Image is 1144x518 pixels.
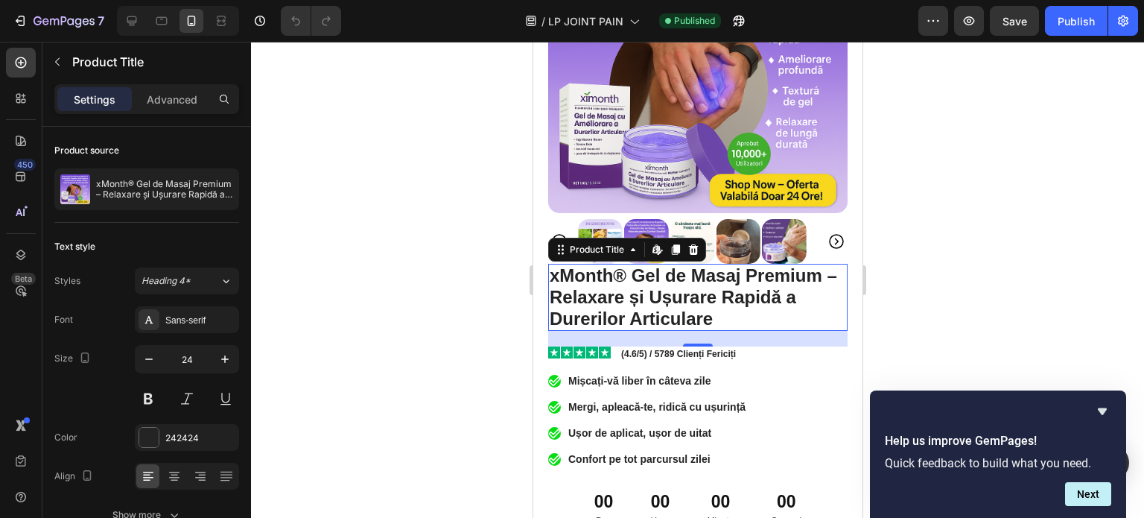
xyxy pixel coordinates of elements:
button: 7 [6,6,111,36]
div: Undo/Redo [281,6,341,36]
button: Hide survey [1093,402,1111,420]
button: Next question [1065,482,1111,506]
div: Help us improve GemPages! [885,402,1111,506]
button: Heading 4* [135,268,239,294]
p: 7 [98,12,104,30]
div: 00 [238,449,268,472]
div: 242424 [165,432,235,445]
div: Align [54,467,96,487]
button: Publish [1045,6,1108,36]
p: Hour [117,472,136,488]
p: xMonth® Gel de Masaj Premium – Relaxare și Ușurare Rapidă a Durerilor Articulare [96,179,233,200]
p: Quick feedback to build what you need. [885,456,1111,470]
span: / [541,13,545,29]
button: Save [990,6,1039,36]
div: Product source [54,144,119,157]
div: 00 [117,449,136,472]
div: Size [54,349,94,369]
span: Heading 4* [142,274,191,288]
div: Beta [11,273,36,285]
div: Publish [1058,13,1095,29]
p: Product Title [72,53,233,71]
div: Sans-serif [165,314,235,327]
p: Day [61,472,80,488]
p: Settings [74,92,115,107]
div: Color [54,431,77,444]
iframe: Design area [533,42,862,518]
span: Save [1002,15,1027,28]
span: LP JOINT PAIN [548,13,623,29]
p: Second [238,472,268,488]
div: Text style [54,240,95,253]
div: Styles [54,274,80,288]
img: product feature img [60,174,90,204]
div: 00 [174,449,200,472]
div: Font [54,313,73,326]
h2: Help us improve GemPages! [885,432,1111,450]
span: Published [674,14,715,28]
p: Advanced [147,92,197,107]
div: 450 [14,159,36,171]
p: Minute [174,472,200,488]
